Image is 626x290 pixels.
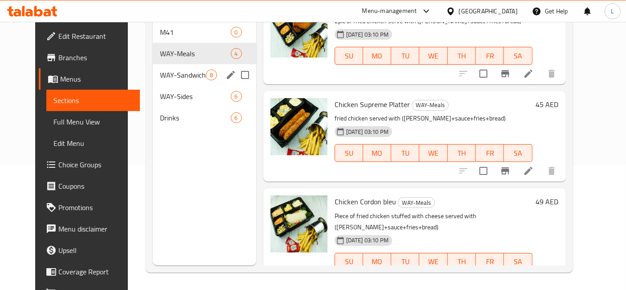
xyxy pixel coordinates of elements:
button: TH [448,253,476,271]
a: Coupons [39,175,140,197]
span: Upsell [58,245,133,256]
span: TU [395,147,416,160]
a: Upsell [39,240,140,261]
div: items [231,27,242,37]
button: MO [363,47,391,65]
span: WE [423,147,444,160]
div: WAY-Sandwiches8edit [153,64,256,86]
button: FR [476,253,504,271]
button: TU [391,47,419,65]
span: TH [451,255,472,268]
a: Branches [39,47,140,68]
span: WAY-Meals [398,198,434,208]
span: 6 [231,92,241,101]
span: FR [479,147,500,160]
div: items [206,70,217,80]
span: SA [507,50,528,62]
p: fried chicken served with ([PERSON_NAME]+sauce+fries+bread) [335,113,532,124]
p: 2pic of fried chicken serve with ([PERSON_NAME]+sauce+fries+bread) [335,16,532,27]
span: MO [367,255,388,268]
div: WAY-Meals [398,197,435,208]
span: WE [423,255,444,268]
span: 0 [231,28,241,37]
button: TH [448,144,476,162]
button: MO [363,253,391,271]
span: WAY-Sides [160,91,230,102]
span: L [611,6,614,16]
a: Coverage Report [39,261,140,282]
div: Drinks6 [153,107,256,128]
button: FR [476,47,504,65]
span: SA [507,255,528,268]
a: Menus [39,68,140,90]
a: Edit Menu [46,133,140,154]
span: TU [395,255,416,268]
span: SU [339,50,360,62]
button: Branch-specific-item [495,160,516,182]
span: [DATE] 03:10 PM [343,236,392,244]
span: MO [367,147,388,160]
span: [DATE] 03:10 PM [343,128,392,136]
span: Choice Groups [58,159,133,170]
button: TU [391,253,419,271]
button: FR [476,144,504,162]
button: TH [448,47,476,65]
button: SA [504,253,532,271]
span: Branches [58,52,133,63]
span: 4 [231,50,241,58]
span: Coverage Report [58,266,133,277]
span: 6 [231,114,241,122]
span: Chicken Cordon bleu [335,195,396,208]
a: Edit menu item [523,68,534,79]
span: Coupons [58,181,133,191]
span: 8 [206,71,217,79]
button: WE [419,253,447,271]
span: Edit Restaurant [58,31,133,41]
span: TU [395,50,416,62]
span: Menu disclaimer [58,224,133,234]
span: FR [479,255,500,268]
div: M410 [153,21,256,43]
a: Edit Restaurant [39,25,140,47]
span: Sections [53,95,133,106]
div: items [231,48,242,59]
div: [GEOGRAPHIC_DATA] [459,6,518,16]
span: TH [451,50,472,62]
span: WAY-Meals [412,100,448,110]
button: MO [363,144,391,162]
a: Sections [46,90,140,111]
span: Menus [60,74,133,84]
div: WAY-Meals [412,100,449,111]
a: Full Menu View [46,111,140,133]
button: edit [224,68,237,82]
span: FR [479,50,500,62]
div: items [231,91,242,102]
button: SU [335,253,363,271]
a: Edit menu item [523,166,534,176]
button: TU [391,144,419,162]
span: Chicken Supreme Platter [335,98,410,111]
span: Select to update [474,64,493,83]
span: SU [339,255,360,268]
span: WE [423,50,444,62]
span: [DATE] 03:10 PM [343,30,392,39]
a: Choice Groups [39,154,140,175]
h6: 49 AED [536,195,559,208]
img: Chicken Supreme Platter [270,98,327,155]
button: SU [335,47,363,65]
button: SA [504,144,532,162]
button: delete [541,160,562,182]
div: WAY-Meals [160,48,230,59]
button: WE [419,144,447,162]
span: Select to update [474,162,493,180]
div: WAY-Meals4 [153,43,256,64]
span: Drinks [160,112,230,123]
img: Chicken Cordon bleu [270,195,327,253]
div: WAY-Sides6 [153,86,256,107]
span: SU [339,147,360,160]
span: M41 [160,27,230,37]
button: WE [419,47,447,65]
button: delete [541,63,562,84]
p: Piece of fried chicken stuffed with cheese served with ([PERSON_NAME]+sauce+fries+bread) [335,211,532,233]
